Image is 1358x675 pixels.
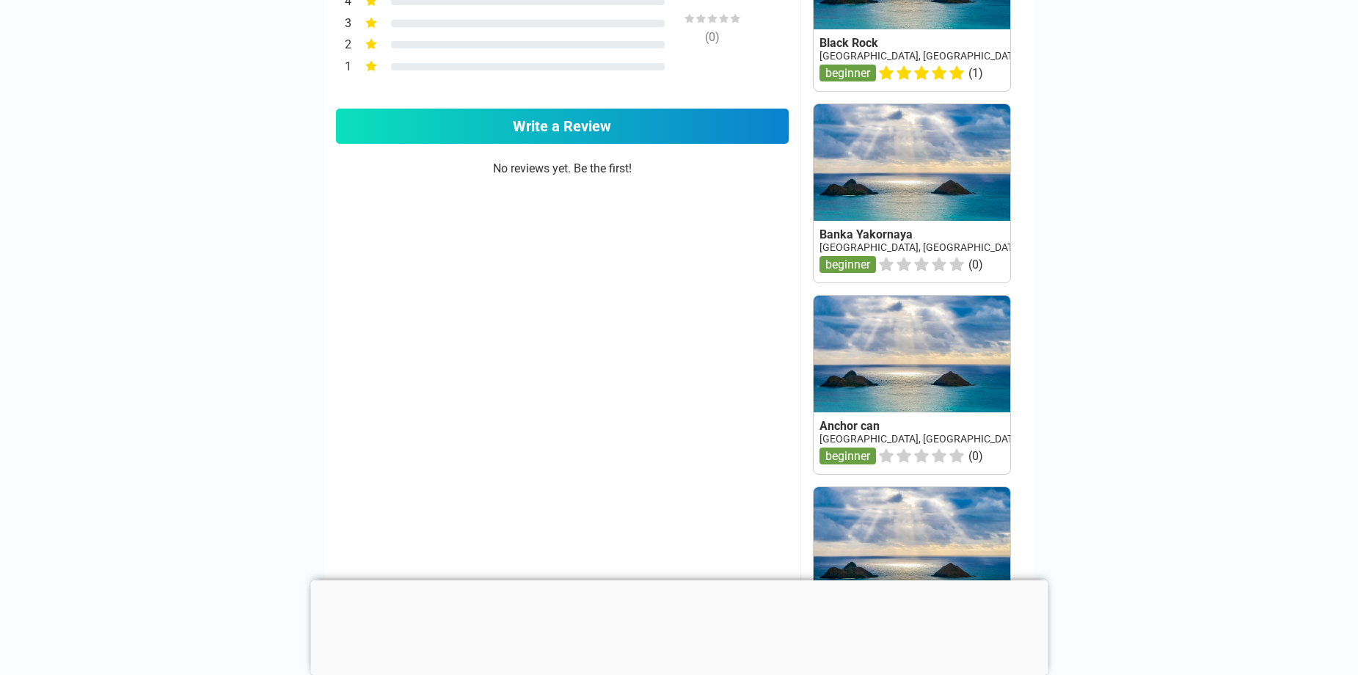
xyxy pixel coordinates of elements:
div: ( 0 ) [657,30,767,44]
div: 3 [336,15,352,34]
div: 2 [336,36,352,55]
div: No reviews yet. Be the first! [336,161,789,249]
iframe: Advertisement [310,580,1048,671]
div: 1 [336,58,352,77]
a: Write a Review [336,109,789,144]
iframe: Dialógové okno Prihlásiť sa účtom Google [1056,15,1343,242]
